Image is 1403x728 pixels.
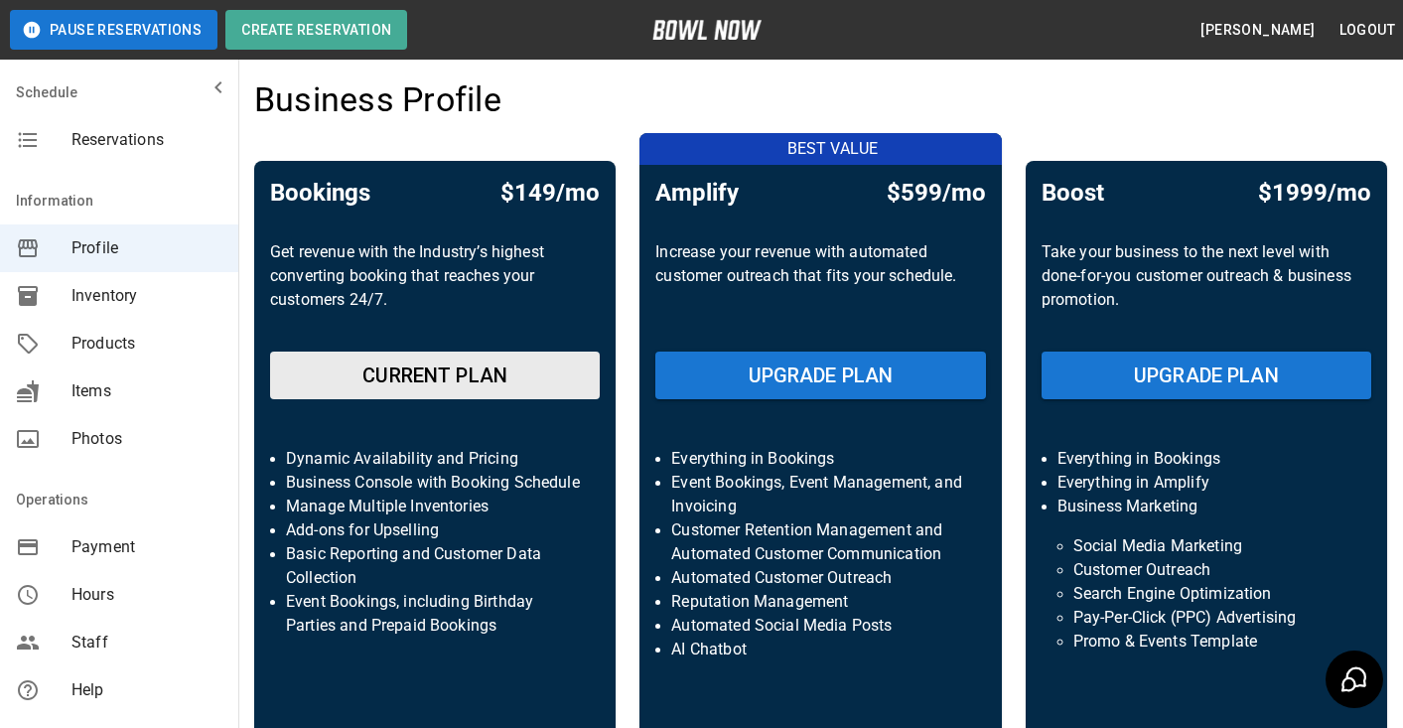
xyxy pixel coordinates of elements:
[500,177,600,209] h5: $149/mo
[71,678,222,702] span: Help
[1193,12,1323,49] button: [PERSON_NAME]
[71,236,222,260] span: Profile
[71,535,222,559] span: Payment
[671,638,969,661] p: AI Chatbot
[671,471,969,518] p: Event Bookings, Event Management, and Invoicing
[887,177,986,209] h5: $599/mo
[1073,534,1339,558] p: Social Media Marketing
[1073,630,1339,654] p: Promo & Events Template
[655,177,739,209] h5: Amplify
[71,631,222,655] span: Staff
[671,566,969,590] p: Automated Customer Outreach
[1134,360,1279,391] h6: UPGRADE PLAN
[270,240,600,336] p: Get revenue with the Industry’s highest converting booking that reaches your customers 24/7.
[286,590,584,638] p: Event Bookings, including Birthday Parties and Prepaid Bookings
[1057,471,1355,495] p: Everything in Amplify
[671,518,969,566] p: Customer Retention Management and Automated Customer Communication
[1057,495,1355,518] p: Business Marketing
[749,360,894,391] h6: UPGRADE PLAN
[71,284,222,308] span: Inventory
[254,79,501,121] h4: Business Profile
[71,128,222,152] span: Reservations
[1073,606,1339,630] p: Pay-Per-Click (PPC) Advertising
[1042,177,1104,209] h5: Boost
[270,177,370,209] h5: Bookings
[1042,240,1371,336] p: Take your business to the next level with done-for-you customer outreach & business promotion.
[671,590,969,614] p: Reputation Management
[651,137,1013,161] p: BEST VALUE
[1073,558,1339,582] p: Customer Outreach
[10,10,217,50] button: Pause Reservations
[655,352,985,399] button: UPGRADE PLAN
[286,471,584,495] p: Business Console with Booking Schedule
[225,10,407,50] button: Create Reservation
[671,447,969,471] p: Everything in Bookings
[1258,177,1371,209] h5: $1999/mo
[1073,582,1339,606] p: Search Engine Optimization
[71,427,222,451] span: Photos
[71,583,222,607] span: Hours
[286,495,584,518] p: Manage Multiple Inventories
[671,614,969,638] p: Automated Social Media Posts
[1057,447,1355,471] p: Everything in Bookings
[286,447,584,471] p: Dynamic Availability and Pricing
[286,542,584,590] p: Basic Reporting and Customer Data Collection
[652,20,762,40] img: logo
[71,379,222,403] span: Items
[71,332,222,356] span: Products
[655,240,985,336] p: Increase your revenue with automated customer outreach that fits your schedule.
[286,518,584,542] p: Add-ons for Upselling
[1332,12,1403,49] button: Logout
[1042,352,1371,399] button: UPGRADE PLAN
